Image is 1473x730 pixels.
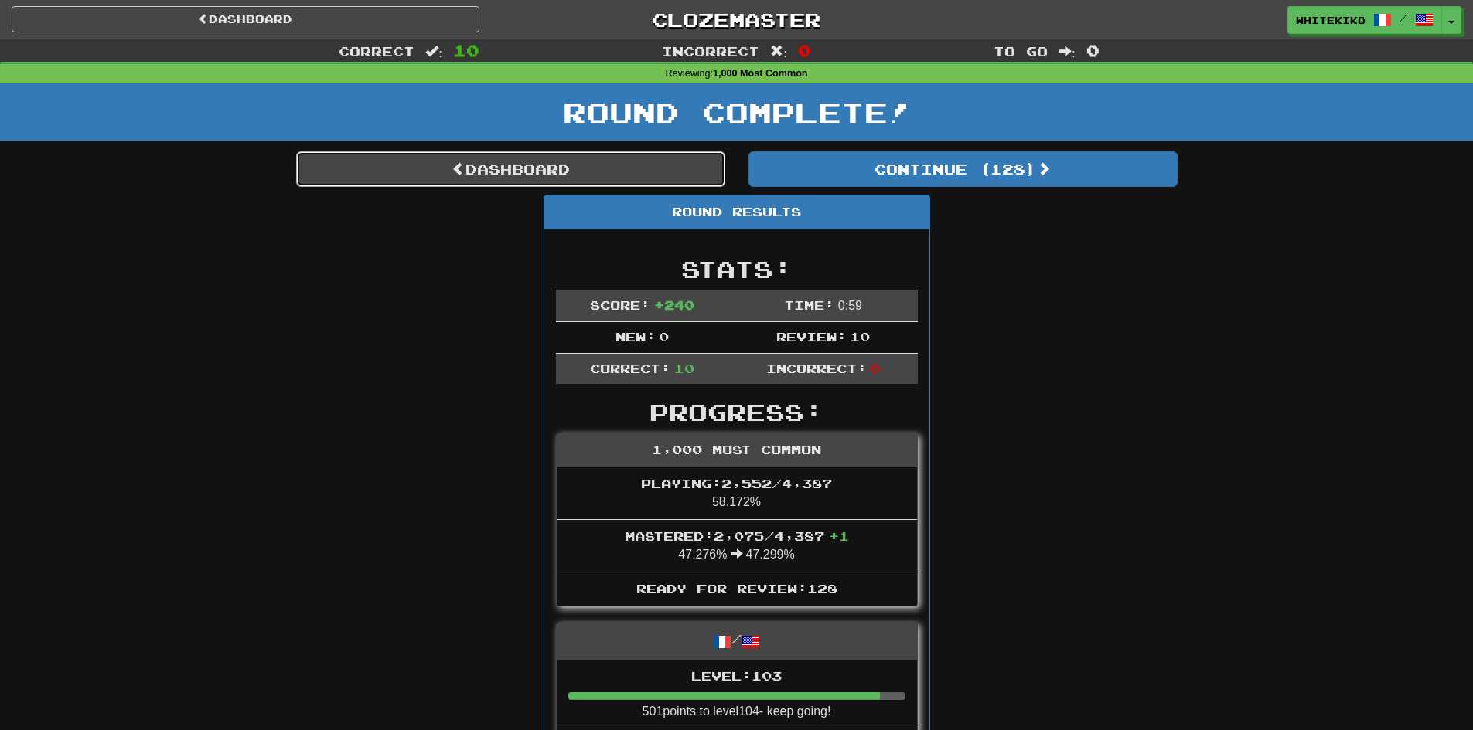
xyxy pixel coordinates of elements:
li: 58.172% [557,467,917,520]
h2: Stats: [556,256,918,282]
a: Dashboard [296,151,725,187]
h1: Round Complete! [5,97,1468,127]
div: 1,000 Most Common [557,433,917,467]
span: whitekiko [1296,13,1366,27]
span: : [1059,45,1076,58]
span: 0 [659,329,669,344]
li: 501 points to level 104 - keep going! [557,660,917,729]
span: 10 [453,41,479,59]
span: 0 : 59 [838,299,862,312]
span: : [425,45,442,58]
div: / [557,623,917,659]
span: + 240 [654,297,694,312]
span: 0 [798,41,811,59]
span: Correct: [590,361,670,375]
span: Score: [590,297,650,312]
span: Ready for Review: 128 [636,581,837,596]
span: New: [615,329,656,344]
span: Incorrect [662,43,759,59]
span: 10 [674,361,694,375]
span: Incorrect: [766,361,867,375]
span: / [1400,12,1407,23]
strong: 1,000 Most Common [713,68,807,79]
span: 0 [1086,41,1100,59]
a: Clozemaster [503,6,970,33]
span: 10 [850,329,870,344]
div: Round Results [544,195,929,229]
span: Level: 103 [691,668,782,683]
span: Playing: 2,552 / 4,387 [641,476,832,491]
span: Review: [776,329,847,344]
a: Dashboard [12,6,479,32]
span: Time: [784,297,834,312]
span: : [770,45,787,58]
span: 0 [870,361,880,375]
button: Continue (128) [748,151,1178,187]
a: whitekiko / [1287,6,1442,34]
li: 47.276% 47.299% [557,519,917,572]
span: Correct [339,43,414,59]
span: To go [994,43,1048,59]
h2: Progress: [556,399,918,425]
span: Mastered: 2,075 / 4,387 [625,528,849,543]
span: + 1 [829,528,849,543]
